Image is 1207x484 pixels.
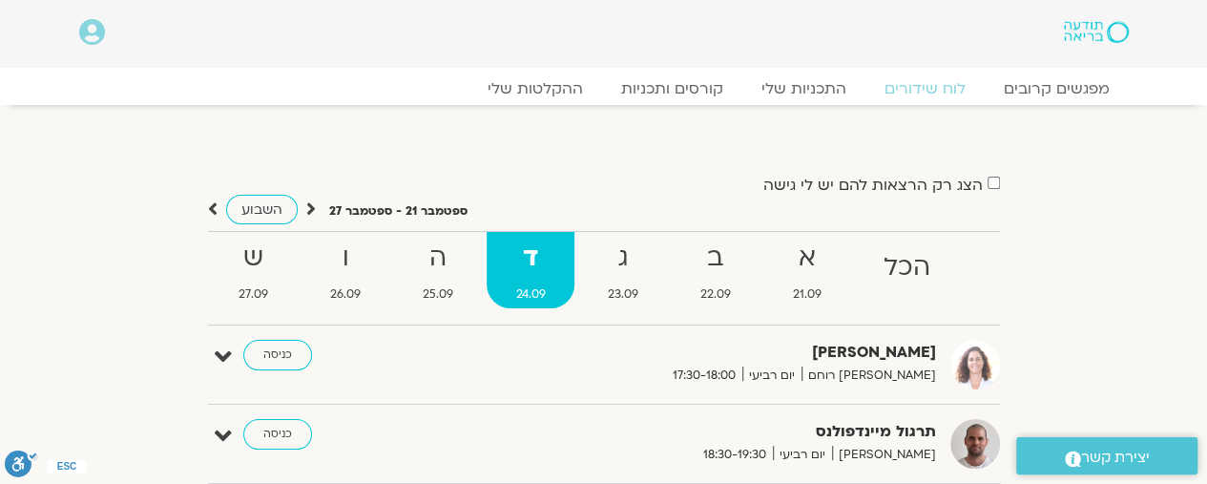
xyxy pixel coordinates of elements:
a: כניסה [243,419,312,450]
a: ב22.09 [671,232,760,308]
a: לוח שידורים [865,79,985,98]
label: הצג רק הרצאות להם יש לי גישה [763,177,983,194]
strong: א [763,237,850,280]
a: ג23.09 [578,232,667,308]
a: הכל [854,232,959,308]
span: 21.09 [763,284,850,305]
a: מפגשים קרובים [985,79,1129,98]
a: א21.09 [763,232,850,308]
a: ה25.09 [394,232,483,308]
p: ספטמבר 21 - ספטמבר 27 [329,201,468,221]
a: התכניות שלי [742,79,865,98]
strong: ג [578,237,667,280]
span: 26.09 [302,284,390,305]
a: ש27.09 [210,232,298,308]
a: ד24.09 [487,232,574,308]
strong: ב [671,237,760,280]
span: יום רביעי [773,445,832,465]
span: 25.09 [394,284,483,305]
span: [PERSON_NAME] רוחם [801,366,936,386]
span: 23.09 [578,284,667,305]
strong: ד [487,237,574,280]
span: יום רביעי [742,366,801,386]
a: ההקלטות שלי [468,79,602,98]
strong: [PERSON_NAME] [468,340,936,366]
strong: תרגול מיינדפולנס [468,419,936,445]
span: 24.09 [487,284,574,305]
span: יצירת קשר [1081,445,1150,471]
a: קורסים ותכניות [602,79,742,98]
strong: הכל [854,246,959,289]
span: [PERSON_NAME] [832,445,936,465]
a: כניסה [243,340,312,370]
span: 18:30-19:30 [697,445,773,465]
span: 17:30-18:00 [666,366,742,386]
span: השבוע [241,200,282,219]
strong: ו [302,237,390,280]
a: ו26.09 [302,232,390,308]
strong: ה [394,237,483,280]
span: 27.09 [210,284,298,305]
a: יצירת קשר [1016,437,1197,474]
nav: Menu [79,79,1129,98]
span: 22.09 [671,284,760,305]
a: השבוע [226,195,298,224]
strong: ש [210,237,298,280]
